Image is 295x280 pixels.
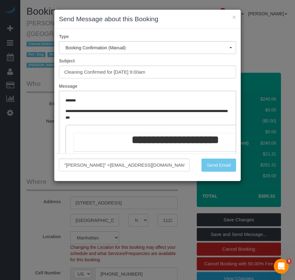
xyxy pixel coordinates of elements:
[59,41,236,54] button: Booking Confirmation (Manual)
[59,14,236,24] h3: Send Message about this Booking
[287,259,292,264] span: 5
[54,83,241,89] label: Message
[274,259,289,274] iframe: Intercom live chat
[54,33,241,40] label: Type
[59,91,236,189] iframe: Rich Text Editor, editor1
[54,58,241,64] label: Subject
[232,14,236,20] button: ×
[65,45,230,50] span: Booking Confirmation (Manual)
[59,66,236,78] input: Subject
